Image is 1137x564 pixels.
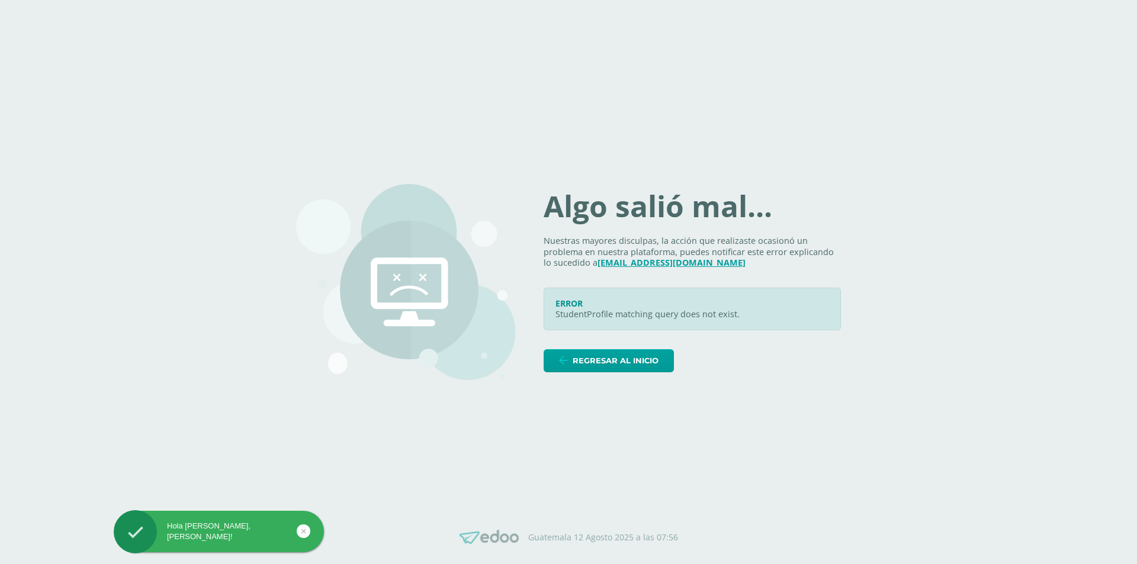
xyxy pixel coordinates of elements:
[598,257,746,268] a: [EMAIL_ADDRESS][DOMAIN_NAME]
[528,532,678,543] p: Guatemala 12 Agosto 2025 a las 07:56
[573,350,659,372] span: Regresar al inicio
[460,530,519,544] img: Edoo
[555,309,829,320] p: StudentProfile matching query does not exist.
[544,236,841,269] p: Nuestras mayores disculpas, la acción que realizaste ocasionó un problema en nuestra plataforma, ...
[555,298,583,309] span: ERROR
[114,521,324,542] div: Hola [PERSON_NAME], [PERSON_NAME]!
[296,184,515,380] img: 500.png
[544,349,674,372] a: Regresar al inicio
[544,192,841,221] h1: Algo salió mal...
